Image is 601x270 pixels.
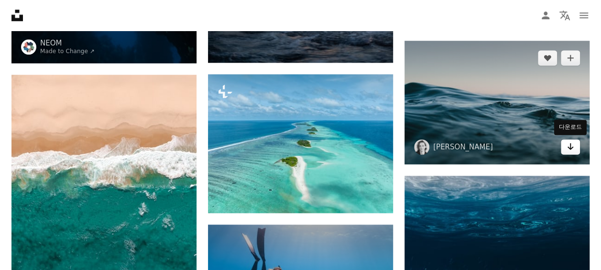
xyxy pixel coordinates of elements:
[208,74,393,213] img: 바다 한가운데에 있는 섬의 조감도
[574,6,593,25] button: 메뉴
[11,193,197,202] a: 아이폰 배경화면
[21,39,36,55] img: NEOM의 프로필로 이동
[536,6,555,25] a: 로그인 / 가입
[561,139,580,155] a: 다운로드
[208,139,393,147] a: 바다 한가운데에 있는 섬의 조감도
[404,98,590,107] a: 하늘 아래 수역
[561,50,580,66] button: 컬렉션에 추가
[11,10,23,21] a: 홈 — Unsplash
[538,50,557,66] button: 좋아요
[554,120,587,135] div: 다운로드
[414,139,429,155] img: Matt Hardy의 프로필로 이동
[40,48,95,55] a: Made to Change ↗
[555,6,574,25] button: 언어
[404,41,590,164] img: 하늘 아래 수역
[433,142,493,152] a: [PERSON_NAME]
[40,38,95,48] a: NEOM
